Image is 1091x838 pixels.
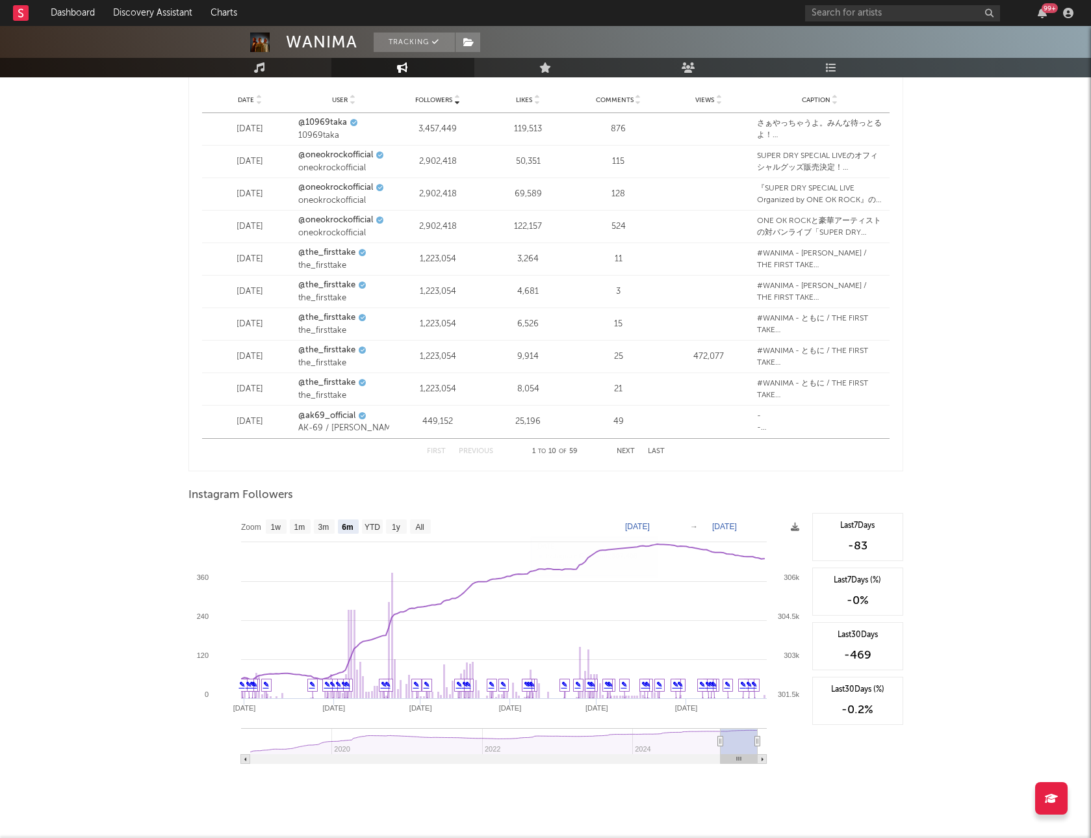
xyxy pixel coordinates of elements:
[695,96,714,104] span: Views
[298,181,373,194] a: @oneokrockofficial
[196,612,208,620] text: 240
[757,410,882,434] div: - - 1Chance Festival in KUMAMOTO🔥 地元にあんな伝説を創る@wanima_wanima にでっかいRespectと感謝を🔥 #1ChanceFestival202...
[298,214,373,227] a: @oneokrockofficial
[415,96,452,104] span: Followers
[233,704,255,712] text: [DATE]
[298,227,389,240] div: oneokrockofficial
[725,681,730,688] a: ✎
[489,681,494,688] a: ✎
[298,389,389,402] div: the_firsttake
[486,350,570,363] div: 9,914
[298,292,389,305] div: the_firsttake
[690,522,698,531] text: →
[209,123,292,136] div: [DATE]
[427,448,446,455] button: First
[396,318,480,331] div: 1,223,054
[708,681,714,688] a: ✎
[396,415,480,428] div: 449,152
[241,523,261,532] text: Zoom
[381,681,387,688] a: ✎
[802,96,830,104] span: Caption
[667,350,751,363] div: 472,077
[239,681,245,688] a: ✎
[209,188,292,201] div: [DATE]
[298,311,355,324] a: @the_firsttake
[298,410,355,423] a: @ak69_official
[585,704,608,712] text: [DATE]
[486,415,570,428] div: 25,196
[209,285,292,298] div: [DATE]
[757,313,882,336] div: #WANIMA - ともに / THE FIRST TAKE Episode 380 welcomes [PERSON_NAME], the 3-piece rock band originat...
[294,523,305,532] text: 1m
[298,357,389,370] div: the_firsttake
[500,681,506,688] a: ✎
[250,681,255,688] a: ✎
[621,681,627,688] a: ✎
[648,448,665,455] button: Last
[462,681,468,688] a: ✎
[576,253,660,266] div: 11
[674,704,697,712] text: [DATE]
[596,96,634,104] span: Comments
[344,681,350,688] a: ✎
[498,704,521,712] text: [DATE]
[587,681,593,688] a: ✎
[561,681,567,688] a: ✎
[196,651,208,659] text: 120
[656,681,662,688] a: ✎
[604,681,610,688] a: ✎
[486,253,570,266] div: 3,264
[298,324,389,337] div: the_firsttake
[209,318,292,331] div: [DATE]
[385,681,391,688] a: ✎
[486,285,570,298] div: 4,681
[645,681,650,688] a: ✎
[559,449,567,454] span: of
[465,681,471,688] a: ✎
[486,220,570,233] div: 122,157
[424,681,430,688] a: ✎
[459,448,493,455] button: Previous
[335,681,341,688] a: ✎
[538,449,546,454] span: to
[576,318,660,331] div: 15
[699,681,705,688] a: ✎
[298,116,347,129] a: @10969taka
[298,194,389,207] div: oneokrockofficial
[746,681,752,688] a: ✎
[519,444,591,460] div: 1 10 59
[757,183,882,206] div: 『SUPER DRY SPECIAL LIVE Organized by ONE OK ROCK』のオフィシャルサイトにてチケット先行受付が本日より開始！ ▼イベントオフィシャルサイト [URL...
[374,33,455,52] button: Tracking
[238,96,254,104] span: Date
[641,681,647,688] a: ✎
[576,188,660,201] div: 128
[396,155,480,168] div: 2,902,418
[757,280,882,304] div: #WANIMA - [PERSON_NAME] / THE FIRST TAKE Episode 384 welcomes [PERSON_NAME], the inspiring 3-piec...
[396,123,480,136] div: 3,457,449
[298,129,389,142] div: 10969taka
[819,629,896,641] div: Last 30 Days
[298,149,373,162] a: @oneokrockofficial
[712,522,737,531] text: [DATE]
[332,96,348,104] span: User
[396,285,480,298] div: 1,223,054
[740,681,746,688] a: ✎
[757,118,882,141] div: さぁやっちゃうよ。みんな待っとるよ！ ONE OK ROCKと豪華アーティストの対バンライブ「SUPER DRY SPECIAL LIVE Organized by ONE OK ROCK」の開...
[413,681,419,688] a: ✎
[757,378,882,401] div: #WANIMA - ともに / THE FIRST TAKE Episode 380 welcomes [PERSON_NAME], the 3-piece rock band originat...
[209,253,292,266] div: [DATE]
[516,96,532,104] span: Likes
[486,123,570,136] div: 119,513
[819,520,896,532] div: Last 7 Days
[364,523,379,532] text: YTD
[819,538,896,554] div: -83
[486,188,570,201] div: 69,589
[757,215,882,239] div: ONE OK ROCKと豪華アーティストの対バンライブ「SUPER DRY SPECIAL LIVE Organized by ONE OK ROCK」の開催が決定！！ ▼ライブ特設サイト [U...
[819,575,896,586] div: Last 7 Days (%)
[322,704,345,712] text: [DATE]
[576,285,660,298] div: 3
[324,681,330,688] a: ✎
[298,344,355,357] a: @the_firsttake
[209,383,292,396] div: [DATE]
[209,155,292,168] div: [DATE]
